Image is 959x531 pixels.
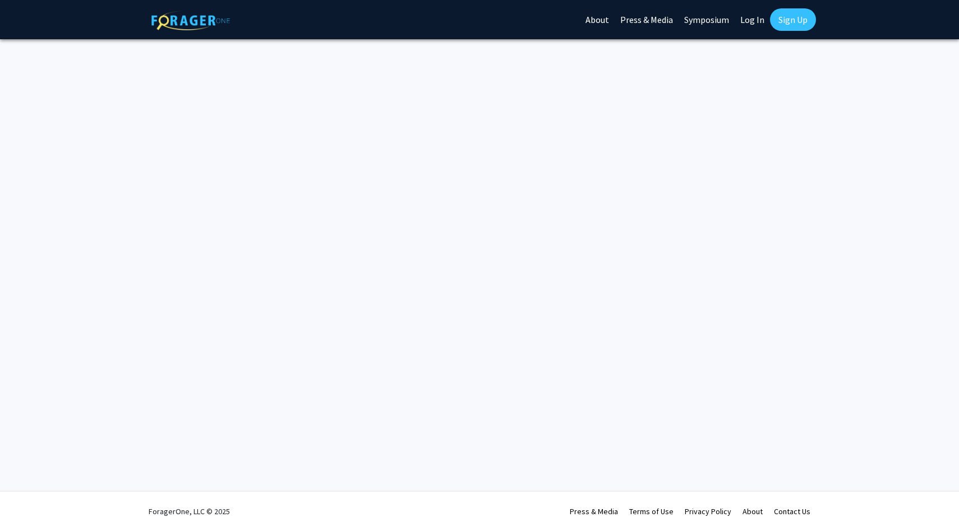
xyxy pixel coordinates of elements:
a: Press & Media [570,506,618,516]
img: ForagerOne Logo [151,11,230,30]
a: Terms of Use [629,506,674,516]
a: About [743,506,763,516]
a: Contact Us [774,506,810,516]
a: Sign Up [770,8,816,31]
a: Privacy Policy [685,506,731,516]
div: ForagerOne, LLC © 2025 [149,492,230,531]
